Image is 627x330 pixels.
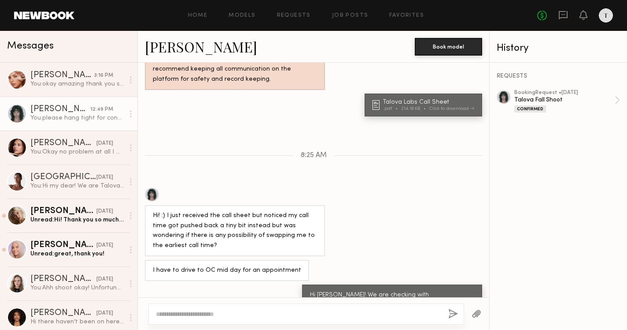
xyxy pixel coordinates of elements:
[415,42,482,50] a: Book model
[30,250,124,258] div: Unread: great, thank you!
[30,139,96,148] div: [PERSON_NAME]
[30,182,124,190] div: You: Hi my dear! We are Talova an all natural [MEDICAL_DATA] brand and we are doing our fall shoo...
[497,43,620,53] div: History
[30,114,124,122] div: You: please hang tight for confirmation
[401,106,429,111] div: 214.18 KB
[96,207,113,216] div: [DATE]
[30,105,90,114] div: [PERSON_NAME]
[383,99,477,105] div: Talova Labs Call Sheet
[145,37,257,56] a: [PERSON_NAME]
[415,38,482,56] button: Book model
[30,241,96,250] div: [PERSON_NAME]
[7,41,54,51] span: Messages
[30,207,96,216] div: [PERSON_NAME]
[96,275,113,284] div: [DATE]
[96,241,113,250] div: [DATE]
[30,216,124,224] div: Unread: Hi! Thank you so much for considering me for this! Do you by chance know when the team mi...
[94,71,113,80] div: 3:16 PM
[514,96,615,104] div: Talova Fall Shoot
[30,318,124,326] div: Hi there haven’t been on here in a minute. I’d be interested in collaborating and learning more a...
[514,90,620,112] a: bookingRequest •[DATE]Talova Fall ShootConfirmed
[96,309,113,318] div: [DATE]
[332,13,369,19] a: Job Posts
[229,13,255,19] a: Models
[30,309,96,318] div: [PERSON_NAME]
[90,105,113,114] div: 12:49 PM
[389,13,424,19] a: Favorites
[514,105,546,112] div: Confirmed
[277,13,311,19] a: Requests
[30,80,124,88] div: You: okay amazing thank you so much :)
[30,275,96,284] div: [PERSON_NAME]
[383,106,401,111] div: .pdf
[301,152,327,159] span: 8:25 AM
[153,44,317,85] div: Hey! Looks like you’re trying to take the conversation off Newbook. Unless absolutely necessary, ...
[373,99,477,111] a: Talova Labs Call Sheet.pdf214.18 KBClick to download
[514,90,615,96] div: booking Request • [DATE]
[96,139,113,148] div: [DATE]
[30,173,96,182] div: [GEOGRAPHIC_DATA] N.
[30,71,94,80] div: [PERSON_NAME]
[429,106,474,111] div: Click to download
[497,73,620,79] div: REQUESTS
[310,290,474,321] div: Hi [PERSON_NAME]! We are checking with [PERSON_NAME] to see if it works on her end, but it should...
[188,13,208,19] a: Home
[96,173,113,182] div: [DATE]
[153,211,317,251] div: Hi! :) I just received the call sheet but noticed my call time got pushed back a tiny bit instead...
[30,148,124,156] div: You: Okay no problem at all I will make note of it to the team
[30,284,124,292] div: You: Ahh shoot okay! Unfortunately we already have the studio and team booked. Next time :(
[153,266,301,276] div: I have to drive to OC mid day for an appointment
